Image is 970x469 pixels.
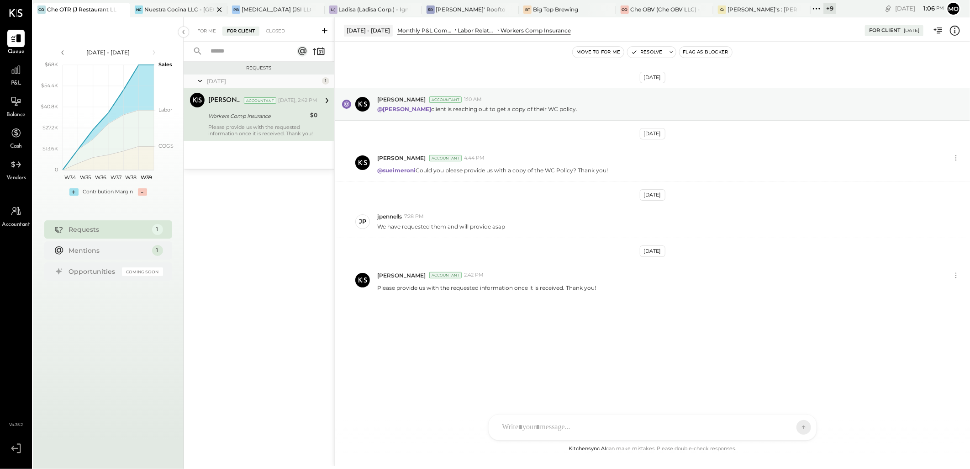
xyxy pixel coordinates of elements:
div: [PERSON_NAME]' Rooftop - Ignite [436,5,506,13]
p: client is reaching out to get a copy of their WC policy. [377,105,577,113]
div: Che OBV (Che OBV LLC) - Ignite [630,5,700,13]
div: Opportunities [69,267,117,276]
div: For Client [869,27,901,34]
div: copy link [884,4,893,13]
div: [DATE] [640,245,665,257]
div: [DATE] [640,128,665,139]
div: [DATE] - [DATE] [69,48,147,56]
span: 2:42 PM [464,272,484,279]
span: jpennells [377,213,402,220]
div: [DATE] [207,77,320,85]
text: W39 [140,174,152,181]
span: 4:44 PM [464,155,485,162]
div: For Me [193,27,221,36]
text: W37 [110,174,121,181]
button: Mo [946,1,961,16]
div: Workers Comp Insurance [501,27,571,34]
div: [PERSON_NAME] [208,96,242,105]
div: 1 [152,245,163,256]
div: Coming Soon [122,267,163,276]
span: [PERSON_NAME] [377,272,426,279]
a: Cash [0,124,32,151]
div: [DATE] [640,72,665,83]
div: NC [135,5,143,14]
span: [PERSON_NAME] [377,96,426,103]
button: Move to for me [573,47,624,58]
div: [DATE], 2:42 PM [278,97,317,104]
div: Labor Related Expenses [458,27,496,34]
div: Ladisa (Ladisa Corp.) - Ignite [339,5,408,13]
div: Requests [188,65,330,71]
span: Queue [8,48,25,56]
div: 1 [322,77,329,85]
text: Sales [158,61,172,68]
text: $13.6K [42,145,58,152]
div: L( [329,5,337,14]
div: + [69,188,79,196]
div: [DATE] - [DATE] [344,25,393,36]
span: Accountant [2,221,30,229]
strong: @[PERSON_NAME] [377,106,431,112]
span: [PERSON_NAME] [377,154,426,162]
div: [DATE] [640,189,665,201]
div: Please provide us with the requested information once it is received. Thank you! [208,124,317,137]
a: P&L [0,61,32,88]
span: P&L [11,80,21,88]
div: jp [359,217,366,226]
text: $27.2K [42,124,58,131]
span: Balance [6,111,26,119]
div: CO [37,5,46,14]
div: Accountant [429,155,462,161]
span: 7:28 PM [404,213,424,220]
button: Resolve [627,47,666,58]
p: We have requested them and will provide asap [377,223,505,230]
div: CO [621,5,629,14]
div: Nuestra Cocina LLC - [GEOGRAPHIC_DATA] [144,5,214,13]
div: PB [232,5,240,14]
div: Contribution Margin [83,188,133,196]
div: Closed [261,27,290,36]
text: $68K [45,61,58,68]
div: [DATE] [895,4,944,13]
strong: @sueimeroni [377,167,416,174]
text: $40.8K [41,103,58,110]
div: For Client [222,27,259,36]
div: Accountant [244,97,276,104]
a: Accountant [0,203,32,229]
text: W34 [64,174,76,181]
a: Balance [0,93,32,119]
span: Cash [10,143,22,151]
div: Workers Comp Insurance [208,112,307,121]
text: Labor [158,107,172,113]
text: W35 [80,174,91,181]
p: Could you please provide us with a copy of the WC Policy? Thank you! [377,166,608,174]
div: Accountant [429,272,462,278]
text: $54.4K [41,82,58,89]
div: Che OTR (J Restaurant LLC) - Ignite [47,5,116,13]
a: Queue [0,30,32,56]
div: Monthly P&L Comparison [397,27,453,34]
a: Vendors [0,156,32,182]
div: [DATE] [904,27,919,34]
div: G: [718,5,726,14]
div: [MEDICAL_DATA] (JSI LLC) - Ignite [242,5,311,13]
text: W36 [95,174,106,181]
p: Please provide us with the requested information once it is received. Thank you! [377,284,596,292]
div: Accountant [429,96,462,103]
div: $0 [310,111,317,120]
div: BT [523,5,532,14]
div: Big Top Brewing [533,5,578,13]
span: 1:10 AM [464,96,482,103]
text: W38 [125,174,137,181]
text: COGS [158,143,174,149]
span: Vendors [6,174,26,182]
div: SR [427,5,435,14]
div: Requests [69,225,148,234]
div: + 9 [823,3,836,14]
div: [PERSON_NAME]'s : [PERSON_NAME]'s [727,5,797,13]
div: 1 [152,224,163,235]
div: Mentions [69,246,148,255]
div: - [138,188,147,196]
button: Flag as Blocker [680,47,732,58]
text: 0 [55,166,58,173]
